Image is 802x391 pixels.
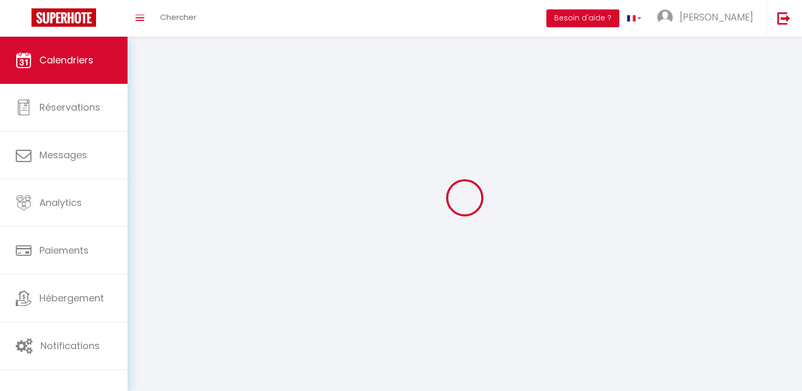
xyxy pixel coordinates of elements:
[657,9,673,25] img: ...
[39,101,100,114] span: Réservations
[40,339,100,352] span: Notifications
[31,8,96,27] img: Super Booking
[546,9,619,27] button: Besoin d'aide ?
[777,12,790,25] img: logout
[680,10,753,24] span: [PERSON_NAME]
[39,196,82,209] span: Analytics
[39,291,104,305] span: Hébergement
[160,12,196,23] span: Chercher
[39,148,87,161] span: Messages
[39,53,93,67] span: Calendriers
[39,244,89,257] span: Paiements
